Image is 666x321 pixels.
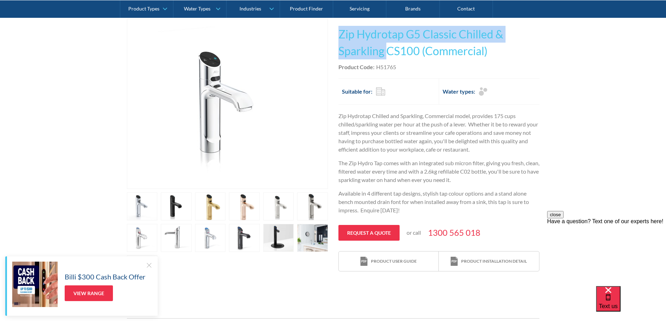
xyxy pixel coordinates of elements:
div: Product Types [128,6,159,12]
p: Available in 4 different tap designs, stylish tap colour options and a stand alone bench mounted ... [338,189,539,214]
a: open lightbox [127,224,158,252]
h2: Suitable for: [342,87,372,96]
a: open lightbox [263,192,294,220]
a: open lightbox [161,224,192,252]
div: Product user guide [371,258,417,264]
iframe: podium webchat widget prompt [547,211,666,295]
p: The Zip Hydro Tap comes with an integrated sub micron filter, giving you fresh, clean, filtered w... [338,159,539,184]
a: open lightbox [127,19,328,189]
a: open lightbox [127,192,158,220]
img: Billi $300 Cash Back Offer [12,262,58,307]
div: Industries [239,6,261,12]
a: open lightbox [297,224,328,252]
h2: Water types: [443,87,475,96]
a: open lightbox [297,192,328,220]
div: Water Types [184,6,210,12]
p: or call [407,228,421,237]
a: open lightbox [127,255,158,283]
strong: Product Code: [338,64,374,70]
img: print icon [451,257,458,266]
div: H51765 [376,63,396,71]
a: open lightbox [229,224,260,252]
a: open lightbox [195,192,226,220]
h5: Billi $300 Cash Back Offer [65,271,145,282]
a: print iconProduct installation detail [439,251,539,271]
h1: Zip Hydrotap G5 Classic Chilled & Sparkling CS100 (Commercial) [338,26,539,59]
iframe: podium webchat widget bubble [596,286,666,321]
a: View Range [65,285,113,301]
img: print icon [360,257,367,266]
a: Request a quote [338,225,400,241]
a: 1300 565 018 [428,226,480,239]
img: Zip Hydrotap G5 Classic Chilled & Sparkling CS100 (Commercial) [158,19,297,189]
a: open lightbox [263,224,294,252]
div: Product installation detail [461,258,527,264]
a: open lightbox [161,192,192,220]
a: open lightbox [195,224,226,252]
p: Zip Hydrotap Chilled and Sparkling, Commercial model, provides 175 cups chilled/sparkling water p... [338,112,539,154]
a: open lightbox [229,192,260,220]
a: print iconProduct user guide [339,251,439,271]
